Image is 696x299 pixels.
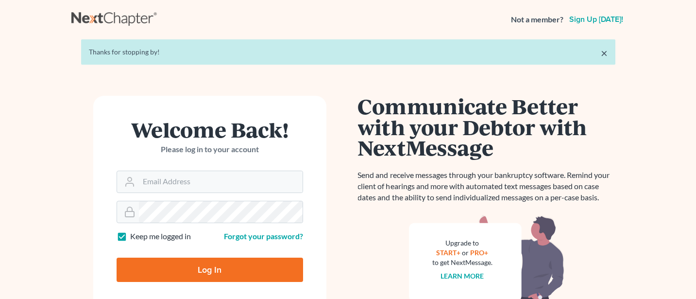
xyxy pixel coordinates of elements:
[601,47,608,59] a: ×
[511,14,563,25] strong: Not a member?
[117,119,303,140] h1: Welcome Back!
[462,248,469,257] span: or
[470,248,488,257] a: PRO+
[130,231,191,242] label: Keep me logged in
[441,272,484,280] a: Learn more
[358,96,615,158] h1: Communicate Better with your Debtor with NextMessage
[436,248,460,257] a: START+
[117,258,303,282] input: Log In
[139,171,303,193] input: Email Address
[117,144,303,155] p: Please log in to your account
[224,231,303,241] a: Forgot your password?
[432,258,492,267] div: to get NextMessage.
[89,47,608,57] div: Thanks for stopping by!
[358,170,615,203] p: Send and receive messages through your bankruptcy software. Remind your client of hearings and mo...
[432,238,492,248] div: Upgrade to
[567,16,625,23] a: Sign up [DATE]!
